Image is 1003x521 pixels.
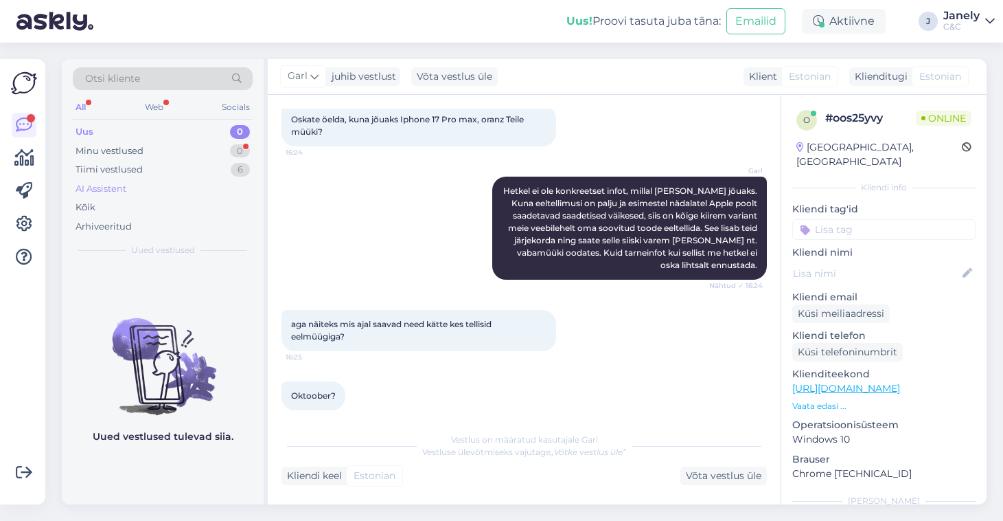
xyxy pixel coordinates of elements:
p: Operatsioonisüsteem [792,418,976,432]
div: Tiimi vestlused [76,163,143,177]
p: Kliendi telefon [792,329,976,343]
div: 0 [230,144,250,158]
p: Kliendi tag'id [792,202,976,217]
div: Võta vestlus üle [411,67,498,86]
div: Web [142,98,166,116]
span: Estonian [919,69,961,84]
div: Kliendi info [792,181,976,194]
div: Janely [943,10,980,21]
p: Chrome [TECHNICAL_ID] [792,467,976,481]
div: All [73,98,89,116]
span: Otsi kliente [85,71,140,86]
div: Võta vestlus üle [680,467,767,485]
p: Kliendi email [792,290,976,304]
button: Emailid [726,8,785,34]
input: Lisa nimi [793,266,960,281]
span: 16:25 [286,352,337,362]
span: Oktoober? [291,390,336,401]
span: Nähtud ✓ 16:24 [709,280,763,291]
span: Estonian [354,469,395,483]
span: Vestluse ülevõtmiseks vajutage [422,447,626,457]
div: C&C [943,21,980,32]
p: Vaata edasi ... [792,400,976,412]
span: o [803,115,810,125]
i: „Võtke vestlus üle” [551,447,626,457]
div: Klient [743,69,777,84]
span: Hetkel ei ole konkreetset infot, millal [PERSON_NAME] jõuaks. Kuna eeltellimusi on palju ja esime... [503,186,759,270]
span: Online [916,111,971,126]
div: 6 [231,163,250,177]
div: Küsi telefoninumbrit [792,343,903,362]
a: [URL][DOMAIN_NAME] [792,382,900,395]
span: Uued vestlused [131,244,195,256]
input: Lisa tag [792,219,976,240]
p: Kliendi nimi [792,245,976,260]
div: Küsi meiliaadressi [792,304,890,323]
div: # oos25yvy [825,110,916,126]
p: Klienditeekond [792,367,976,381]
img: Askly Logo [11,70,37,96]
span: 16:24 [286,147,337,157]
p: Uued vestlused tulevad siia. [93,430,233,444]
p: Brauser [792,452,976,467]
span: 16:25 [286,411,337,421]
div: J [919,12,938,31]
p: Windows 10 [792,432,976,447]
div: Arhiveeritud [76,220,132,234]
span: Estonian [789,69,831,84]
div: juhib vestlust [326,69,396,84]
span: aga näiteks mis ajal saavad need kätte kes tellisid eelmüügiga? [291,319,494,342]
img: No chats [62,293,264,417]
a: JanelyC&C [943,10,995,32]
div: Socials [219,98,253,116]
span: Vestlus on määratud kasutajale Garl [451,434,598,445]
span: Garl [711,166,763,176]
div: [PERSON_NAME] [792,495,976,507]
div: Proovi tasuta juba täna: [566,13,721,30]
b: Uus! [566,14,592,27]
div: Kõik [76,201,95,214]
div: Kliendi keel [281,469,342,483]
span: Oskate öelda, kuna jõuaks Iphone 17 Pro max, oranz Teile müüki? [291,114,526,137]
div: 0 [230,125,250,139]
span: Garl [288,69,308,84]
div: [GEOGRAPHIC_DATA], [GEOGRAPHIC_DATA] [796,140,962,169]
div: Klienditugi [849,69,908,84]
div: AI Assistent [76,182,126,196]
div: Minu vestlused [76,144,143,158]
div: Uus [76,125,93,139]
div: Aktiivne [802,9,886,34]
